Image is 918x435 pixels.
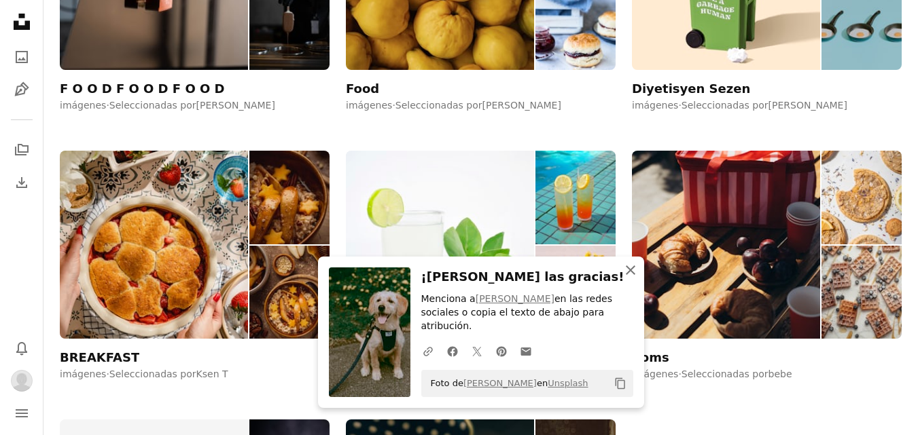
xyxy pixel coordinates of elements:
img: photo-1744160252817-a229033e5056 [822,151,902,244]
button: Copiar al portapapeles [609,372,632,395]
a: Comparte en Twitter [465,337,489,364]
button: Perfil [8,367,35,394]
a: bebe [769,368,792,379]
div: imágenes · Seleccionadas por [60,99,330,113]
div: F O O D F O O D F O O D [60,81,224,97]
div: imágenes · Seleccionadas por [346,99,616,113]
p: Menciona a en las redes sociales o copia el texto de abajo para atribución. [421,292,633,333]
div: BREAKFAST [60,349,139,366]
div: imágenes · Seleccionadas por [632,99,902,113]
img: photo-1609889132336-8dee432c3dd3 [346,151,534,339]
button: Notificaciones [8,335,35,362]
a: Unsplash [548,378,588,388]
div: noms [632,349,669,366]
span: Foto de en [424,373,588,394]
a: Comparte en Facebook [440,337,465,364]
a: [PERSON_NAME] [196,100,275,111]
img: photo-1668285275029-f4335d71deb3 [249,151,330,244]
a: noms [632,151,902,365]
div: Diyetisyen Sezen [632,81,750,97]
a: Comparte en Pinterest [489,337,514,364]
a: Inicio — Unsplash [8,8,35,38]
img: photo-1599749210777-08450aae3ee7 [535,151,616,244]
a: [PERSON_NAME] [463,378,537,388]
img: photo-1523677011781-c91d1bbe2f9e [535,246,616,339]
a: Comparte por correo electrónico [514,337,538,364]
a: Ilustraciones [8,76,35,103]
h3: ¡[PERSON_NAME] las gracias! [421,267,633,287]
img: photo-1624286017069-e3e645c338c5 [822,246,902,339]
img: photo-1656056773803-2c7b9e74c1d1 [60,151,248,339]
div: imágenes · Seleccionadas por [60,368,330,381]
img: photo-1668285342665-6e0c9d3d8144 [249,246,330,339]
a: Colecciones [8,136,35,164]
a: Ksen T [196,368,228,379]
img: photo-1750874691925-6d8679690478 [632,151,820,339]
div: imágenes · Seleccionadas por [632,368,902,381]
a: Historial de descargas [8,169,35,196]
button: Menú [8,400,35,427]
div: Food [346,81,379,97]
a: [PERSON_NAME] [476,293,554,304]
a: [PERSON_NAME] [482,100,561,111]
a: Food [346,151,616,365]
a: Fotos [8,43,35,71]
a: [PERSON_NAME] [769,100,847,111]
img: Avatar del usuario Romy Cabral [11,370,33,392]
a: BREAKFAST [60,151,330,365]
